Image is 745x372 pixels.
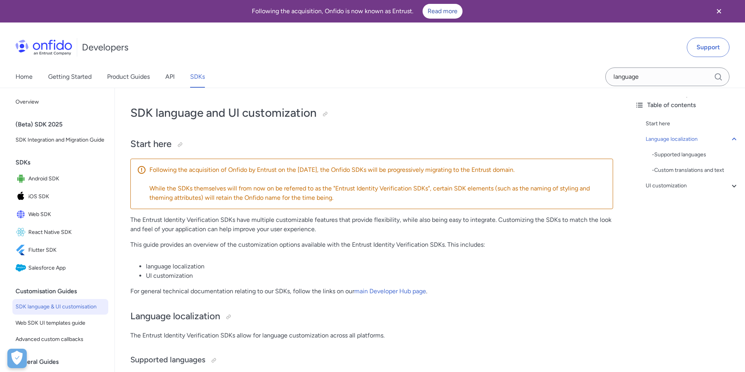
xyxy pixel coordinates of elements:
[12,188,108,205] a: IconiOS SDKiOS SDK
[146,262,613,271] li: language localization
[354,287,426,295] a: main Developer Hub page
[652,150,739,159] a: -Supported languages
[646,181,739,190] a: UI customization
[130,105,613,121] h1: SDK language and UI customization
[12,224,108,241] a: IconReact Native SDKReact Native SDK
[646,135,739,144] a: Language localization
[16,227,28,238] img: IconReact Native SDK
[635,100,739,110] div: Table of contents
[130,310,613,323] h2: Language localization
[190,66,205,88] a: SDKs
[16,354,111,370] div: General Guides
[16,117,111,132] div: (Beta) SDK 2025
[16,155,111,170] div: SDKs
[16,97,105,107] span: Overview
[82,41,128,54] h1: Developers
[12,332,108,347] a: Advanced custom callbacks
[652,166,739,175] a: -Custom translations and text
[16,284,111,299] div: Customisation Guides
[146,271,613,280] li: UI customization
[16,302,105,311] span: SDK language & UI customisation
[130,331,613,340] p: The Entrust Identity Verification SDKs allow for language customization across all platforms.
[714,7,724,16] svg: Close banner
[130,138,613,151] h2: Start here
[16,40,72,55] img: Onfido Logo
[423,4,463,19] a: Read more
[16,135,105,145] span: SDK Integration and Migration Guide
[28,191,105,202] span: iOS SDK
[16,66,33,88] a: Home
[149,184,606,202] p: While the SDKs themselves will from now on be referred to as the "Entrust Identity Verification S...
[16,263,28,273] img: IconSalesforce App
[130,287,613,296] p: For general technical documentation relating to our SDKs, follow the links on our .
[12,315,108,331] a: Web SDK UI templates guide
[48,66,92,88] a: Getting Started
[149,165,606,175] p: Following the acquisition of Onfido by Entrust on the [DATE], the Onfido SDKs will be progressive...
[16,318,105,328] span: Web SDK UI templates guide
[107,66,150,88] a: Product Guides
[12,242,108,259] a: IconFlutter SDKFlutter SDK
[687,38,729,57] a: Support
[16,191,28,202] img: IconiOS SDK
[646,119,739,128] a: Start here
[12,94,108,110] a: Overview
[28,263,105,273] span: Salesforce App
[652,166,739,175] div: - Custom translations and text
[12,260,108,277] a: IconSalesforce AppSalesforce App
[12,206,108,223] a: IconWeb SDKWeb SDK
[130,354,613,367] h3: Supported languages
[28,227,105,238] span: React Native SDK
[165,66,175,88] a: API
[12,170,108,187] a: IconAndroid SDKAndroid SDK
[12,132,108,148] a: SDK Integration and Migration Guide
[705,2,733,21] button: Close banner
[652,150,739,159] div: - Supported languages
[12,299,108,315] a: SDK language & UI customisation
[16,173,28,184] img: IconAndroid SDK
[7,349,27,368] div: Cookie Preferences
[28,209,105,220] span: Web SDK
[605,67,729,86] input: Onfido search input field
[28,245,105,256] span: Flutter SDK
[7,349,27,368] button: Open Preferences
[16,335,105,344] span: Advanced custom callbacks
[130,240,613,249] p: This guide provides an overview of the customization options available with the Entrust Identity ...
[16,209,28,220] img: IconWeb SDK
[28,173,105,184] span: Android SDK
[16,245,28,256] img: IconFlutter SDK
[130,215,613,234] p: The Entrust Identity Verification SDKs have multiple customizable features that provide flexibili...
[9,4,705,19] div: Following the acquisition, Onfido is now known as Entrust.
